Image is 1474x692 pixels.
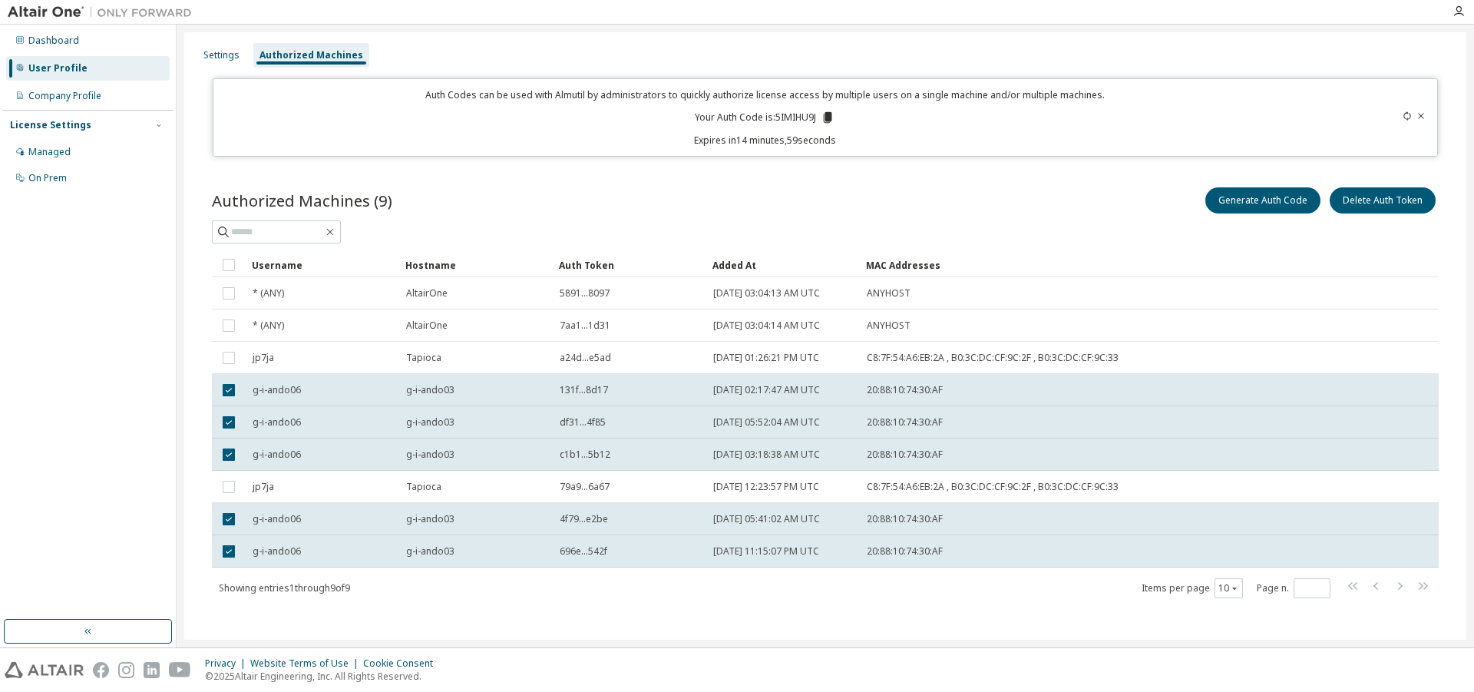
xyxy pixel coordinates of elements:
p: Your Auth Code is: 5IMIHU9J [695,111,834,124]
span: Items per page [1142,578,1243,598]
span: g-i-ando06 [253,513,301,525]
span: 131f...8d17 [560,384,608,396]
span: C8:7F:54:A6:EB:2A , B0:3C:DC:CF:9C:2F , B0:3C:DC:CF:9C:33 [867,352,1119,364]
span: 20:88:10:74:30:AF [867,416,943,429]
div: Hostname [405,253,547,277]
span: [DATE] 05:52:04 AM UTC [713,416,820,429]
span: jp7ja [253,481,274,493]
span: 20:88:10:74:30:AF [867,384,943,396]
span: [DATE] 05:41:02 AM UTC [713,513,820,525]
span: g-i-ando03 [406,545,454,558]
img: Altair One [8,5,200,20]
p: Expires in 14 minutes, 59 seconds [223,134,1308,147]
span: [DATE] 01:26:21 PM UTC [713,352,819,364]
span: g-i-ando06 [253,545,301,558]
span: 5891...8097 [560,287,610,300]
span: a24d...e5ad [560,352,611,364]
span: g-i-ando06 [253,416,301,429]
div: On Prem [28,172,67,184]
div: Company Profile [28,90,101,102]
div: Authorized Machines [259,49,363,61]
span: * (ANY) [253,287,284,300]
img: instagram.svg [118,662,134,678]
p: Auth Codes can be used with Almutil by administrators to quickly authorize license access by mult... [223,88,1308,101]
span: Showing entries 1 through 9 of 9 [219,581,350,594]
span: [DATE] 03:04:13 AM UTC [713,287,820,300]
span: [DATE] 03:04:14 AM UTC [713,320,820,332]
span: Tapioca [406,481,441,493]
img: youtube.svg [169,662,191,678]
div: Settings [203,49,240,61]
span: 20:88:10:74:30:AF [867,545,943,558]
span: g-i-ando03 [406,416,454,429]
span: 696e...542f [560,545,607,558]
span: df31...4f85 [560,416,606,429]
p: © 2025 Altair Engineering, Inc. All Rights Reserved. [205,670,442,683]
span: 79a9...6a67 [560,481,610,493]
span: c1b1...5b12 [560,449,610,461]
span: g-i-ando03 [406,513,454,525]
div: Website Terms of Use [250,657,363,670]
span: 20:88:10:74:30:AF [867,513,943,525]
img: altair_logo.svg [5,662,84,678]
span: 20:88:10:74:30:AF [867,449,943,461]
span: Tapioca [406,352,441,364]
span: [DATE] 11:15:07 PM UTC [713,545,819,558]
div: Added At [712,253,854,277]
span: ANYHOST [867,287,911,300]
div: License Settings [10,119,91,131]
div: Auth Token [559,253,700,277]
div: Dashboard [28,35,79,47]
span: jp7ja [253,352,274,364]
span: [DATE] 02:17:47 AM UTC [713,384,820,396]
span: g-i-ando06 [253,384,301,396]
img: linkedin.svg [144,662,160,678]
div: MAC Addresses [866,253,1270,277]
span: C8:7F:54:A6:EB:2A , B0:3C:DC:CF:9C:2F , B0:3C:DC:CF:9C:33 [867,481,1119,493]
div: Cookie Consent [363,657,442,670]
button: 10 [1218,582,1239,594]
img: facebook.svg [93,662,109,678]
span: Page n. [1257,578,1330,598]
button: Generate Auth Code [1205,187,1320,214]
span: 7aa1...1d31 [560,320,610,332]
span: AltairOne [406,287,448,300]
button: Delete Auth Token [1330,187,1436,214]
div: Managed [28,146,71,158]
span: AltairOne [406,320,448,332]
div: User Profile [28,62,88,74]
span: 4f79...e2be [560,513,608,525]
span: Authorized Machines (9) [212,190,392,211]
span: ANYHOST [867,320,911,332]
span: g-i-ando03 [406,449,454,461]
span: [DATE] 12:23:57 PM UTC [713,481,819,493]
span: g-i-ando03 [406,384,454,396]
div: Username [252,253,393,277]
span: [DATE] 03:18:38 AM UTC [713,449,820,461]
div: Privacy [205,657,250,670]
span: * (ANY) [253,320,284,332]
span: g-i-ando06 [253,449,301,461]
